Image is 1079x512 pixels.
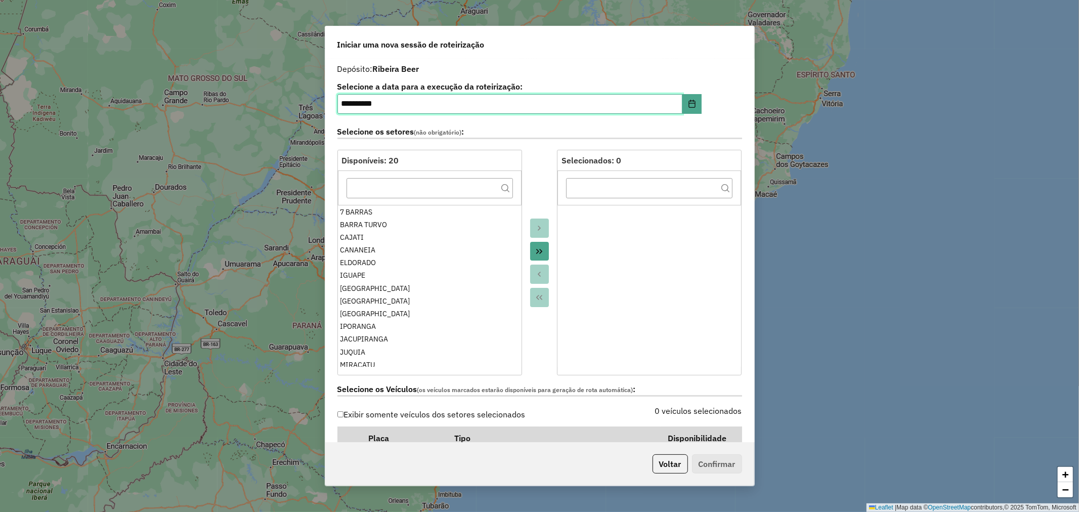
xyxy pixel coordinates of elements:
[928,504,971,511] a: OpenStreetMap
[337,125,742,139] label: Selecione os setores :
[530,242,549,261] button: Move All to Target
[895,504,896,511] span: |
[653,454,688,474] button: Voltar
[340,283,519,294] div: [GEOGRAPHIC_DATA]
[340,245,519,255] div: CANANEIA
[340,270,519,281] div: IGUAPE
[448,427,540,469] th: Tipo
[655,405,742,417] label: 0 veículos selecionados
[1058,467,1073,482] a: Zoom in
[682,94,702,114] button: Choose Date
[337,38,485,51] span: Iniciar uma nova sessão de roteirização
[361,427,448,469] th: Placa
[340,309,519,319] div: [GEOGRAPHIC_DATA]
[869,504,893,511] a: Leaflet
[540,427,611,469] th: Capacidade
[1058,482,1073,497] a: Zoom out
[337,383,742,397] label: Selecione os Veículos :
[373,64,419,74] strong: Ribeira Beer
[340,334,519,345] div: JACUPIRANGA
[337,63,742,75] div: Depósito:
[337,411,344,418] input: Exibir somente veículos dos setores selecionados
[340,232,519,243] div: CAJATI
[340,258,519,268] div: ELDORADO
[340,220,519,230] div: BARRA TURVO
[414,129,462,136] span: (não obrigatório)
[340,207,519,218] div: 7 BARRAS
[337,80,702,93] label: Selecione a data para a execução da roteirização:
[340,321,519,332] div: IPORANGA
[661,427,742,468] th: Disponibilidade
[337,405,526,424] label: Exibir somente veículos dos setores selecionados
[1062,483,1069,496] span: −
[340,347,519,358] div: JUQUIA
[611,427,661,469] th: Peso
[1062,468,1069,481] span: +
[417,386,633,394] span: (os veículos marcados estarão disponíveis para geração de rota automática)
[867,503,1079,512] div: Map data © contributors,© 2025 TomTom, Microsoft
[340,360,519,370] div: MIRACATU
[340,296,519,307] div: [GEOGRAPHIC_DATA]
[562,154,737,166] div: Selecionados: 0
[342,154,517,166] div: Disponíveis: 20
